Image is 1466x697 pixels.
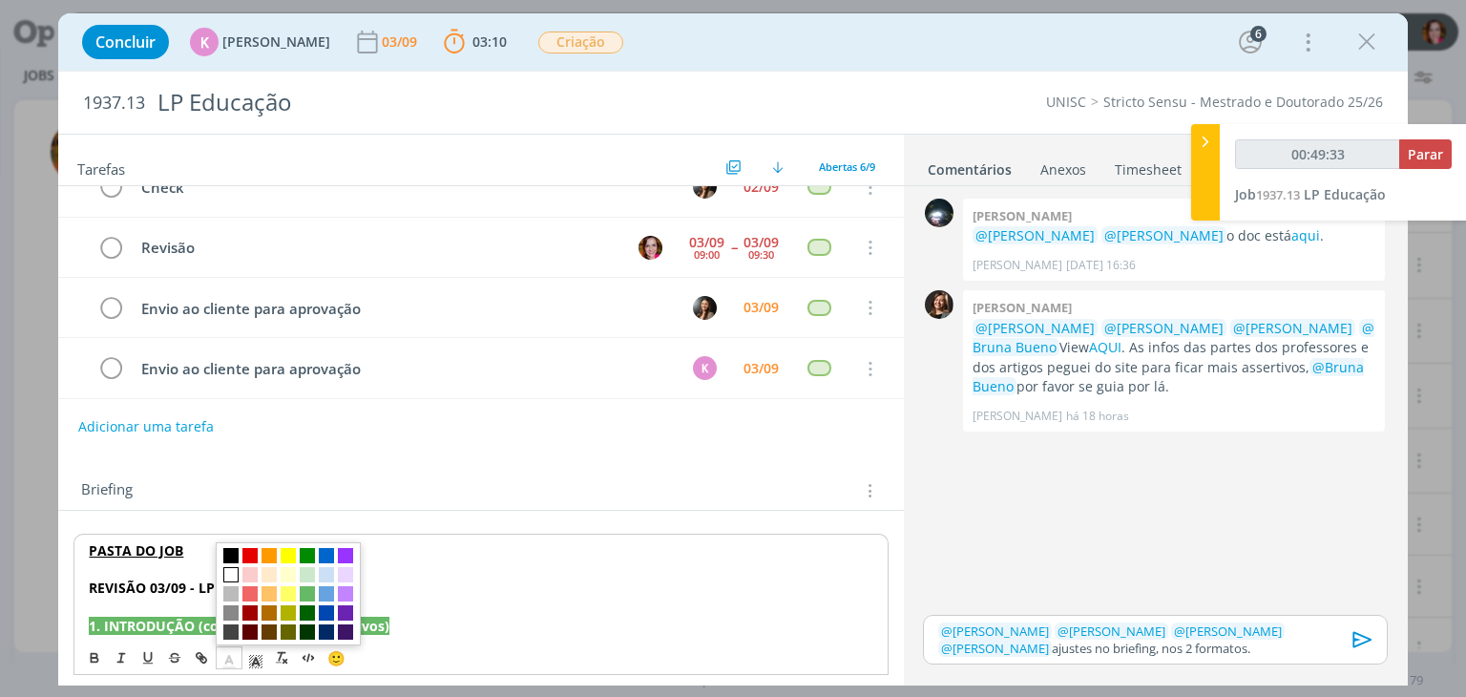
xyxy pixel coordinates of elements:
[1058,623,1069,640] span: @
[81,478,133,503] span: Briefing
[1040,160,1086,180] div: Anexos
[323,646,349,669] button: 🙂
[77,156,125,179] span: Tarefas
[925,199,953,227] img: G
[1256,186,1300,203] span: 1937.13
[689,236,724,249] div: 03/09
[1104,319,1224,337] span: @[PERSON_NAME]
[1174,623,1185,640] span: @
[1408,145,1443,163] span: Parar
[973,319,1374,356] span: @Bruna Bueno
[133,236,620,260] div: Revisão
[149,79,833,126] div: LP Educação
[190,28,330,56] button: K[PERSON_NAME]
[439,27,512,57] button: 03:10
[133,176,675,200] div: Check
[941,640,953,657] span: @
[89,636,872,674] p: Como parte da campanha de Mestrado e Doutorado 2026, precisamos atualizar as LPs. Nosso objetivo ...
[1174,623,1282,640] span: [PERSON_NAME]
[1114,152,1183,180] a: Timesheet
[133,297,675,321] div: Envio ao cliente para aprovação
[1104,226,1224,244] span: @[PERSON_NAME]
[973,319,1375,397] p: View . As infos das partes dos professores e dos artigos peguei do site para ficar mais assertivo...
[1066,408,1129,425] span: há 18 horas
[190,28,219,56] div: K
[1399,139,1452,169] button: Parar
[927,152,1013,180] a: Comentários
[639,236,662,260] img: B
[973,408,1062,425] p: [PERSON_NAME]
[1103,93,1383,111] a: Stricto Sensu - Mestrado e Doutorado 25/26
[691,354,720,383] button: K
[1235,185,1386,203] a: Job1937.13LP Educação
[1291,226,1320,244] a: aqui
[694,249,720,260] div: 09:00
[83,93,145,114] span: 1937.13
[973,299,1072,316] b: [PERSON_NAME]
[327,648,346,667] span: 🙂
[938,623,1372,658] p: ajustes no briefing, nos 2 formatos.
[382,35,421,49] div: 03/09
[133,357,675,381] div: Envio ao cliente para aprovação
[743,236,779,249] div: 03/09
[693,175,717,199] img: B
[743,301,779,314] div: 03/09
[472,32,507,51] span: 03:10
[637,233,665,262] button: B
[693,296,717,320] img: B
[691,293,720,322] button: B
[975,226,1095,244] span: @[PERSON_NAME]
[1058,623,1165,640] span: [PERSON_NAME]
[216,646,242,669] span: Cor do Texto
[941,623,953,640] span: @
[743,180,779,194] div: 02/09
[538,32,623,53] span: Criação
[973,226,1375,245] p: o doc está .
[1235,27,1266,57] button: 6
[77,410,215,444] button: Adicionar uma tarefa
[82,25,169,59] button: Concluir
[973,257,1062,274] p: [PERSON_NAME]
[941,640,1049,657] span: [PERSON_NAME]
[1250,26,1267,42] div: 6
[1233,319,1352,337] span: @[PERSON_NAME]
[973,358,1364,395] span: @Bruna Bueno
[89,617,389,635] strong: 1. INTRODUÇÃO (contexto do job + objetivos)
[537,31,624,54] button: Criação
[95,34,156,50] span: Concluir
[731,241,737,254] span: --
[743,362,779,375] div: 03/09
[691,173,720,201] button: B
[58,13,1407,686] div: dialog
[693,356,717,380] div: K
[973,207,1072,224] b: [PERSON_NAME]
[89,579,293,597] strong: REVISÃO 03/09 - LP EDUCAÇÃO
[89,541,183,560] a: PASTA DO JOB
[925,290,953,319] img: L
[941,623,1049,640] span: [PERSON_NAME]
[819,159,875,174] span: Abertas 6/9
[242,646,269,669] span: Cor de Fundo
[1046,93,1086,111] a: UNISC
[222,35,330,49] span: [PERSON_NAME]
[975,319,1095,337] span: @[PERSON_NAME]
[1089,338,1121,356] a: AQUI
[1066,257,1136,274] span: [DATE] 16:36
[1304,185,1386,203] span: LP Educação
[772,161,784,173] img: arrow-down.svg
[748,249,774,260] div: 09:30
